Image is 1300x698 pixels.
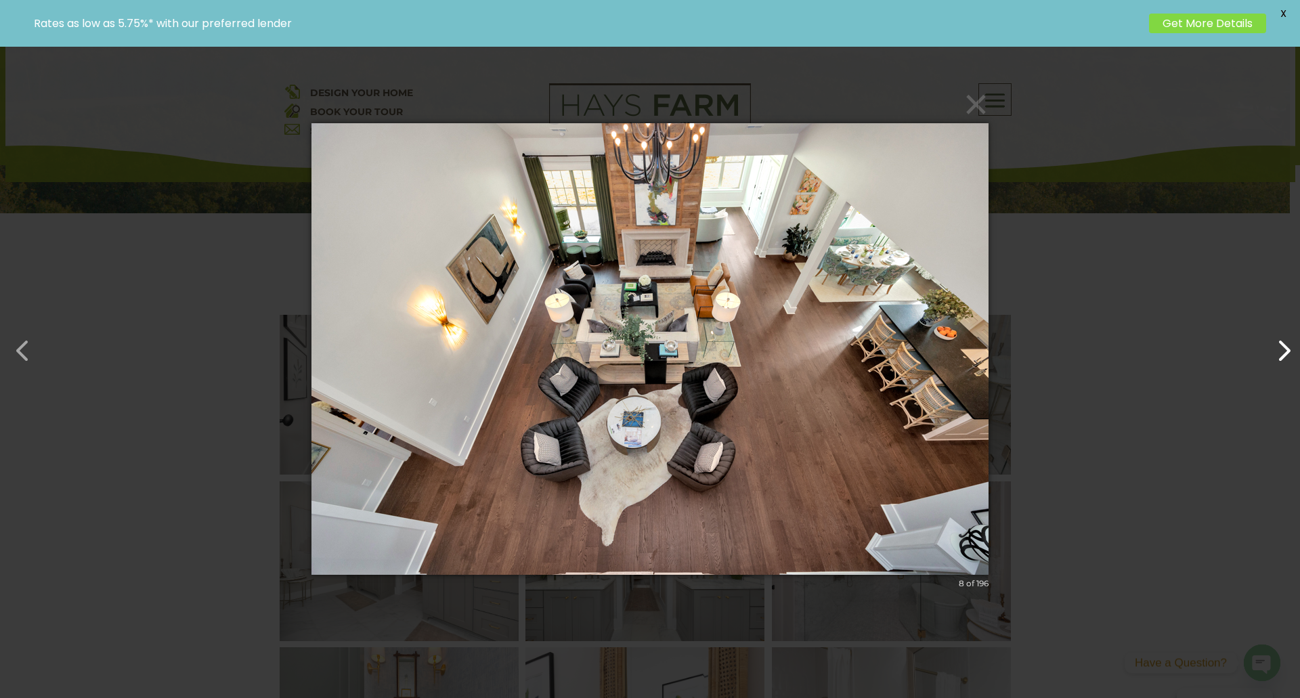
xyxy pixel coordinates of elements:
button: Next (Right arrow key) [1261,328,1293,360]
a: Get More Details [1149,14,1266,33]
p: Rates as low as 5.75%* with our preferred lender [34,17,1142,30]
div: 8 of 196 [959,577,989,590]
span: X [1273,3,1293,24]
button: × [316,89,993,119]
